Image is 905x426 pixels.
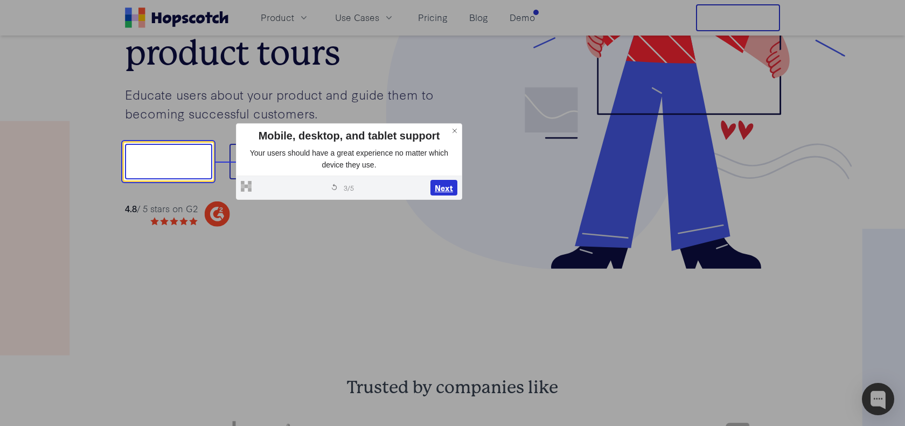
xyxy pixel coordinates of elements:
[430,180,457,196] button: Next
[335,11,379,24] span: Use Cases
[465,9,492,26] a: Blog
[254,9,316,26] button: Product
[125,202,198,215] div: / 5 stars on G2
[56,377,849,399] h2: Trusted by companies like
[125,8,228,28] a: Home
[329,9,401,26] button: Use Cases
[241,128,457,143] div: Mobile, desktop, and tablet support
[125,202,137,214] strong: 4.8
[241,148,457,171] p: Your users should have a great experience no matter which device they use.
[344,183,354,192] span: 3 / 5
[125,144,212,179] button: Show me!
[261,11,294,24] span: Product
[125,85,452,122] p: Educate users about your product and guide them to becoming successful customers.
[505,9,539,26] a: Demo
[414,9,452,26] a: Pricing
[696,4,780,31] button: Free Trial
[229,144,334,179] button: Book a demo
